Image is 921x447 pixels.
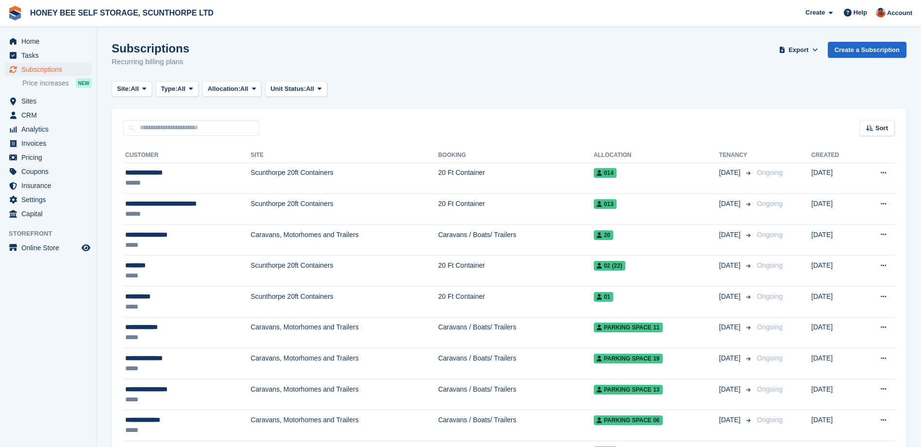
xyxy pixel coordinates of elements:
[757,200,783,207] span: Ongoing
[757,323,783,331] span: Ongoing
[251,163,438,194] td: Scunthorpe 20ft Containers
[112,56,189,68] p: Recurring billing plans
[265,81,327,97] button: Unit Status: All
[251,256,438,287] td: Scunthorpe 20ft Containers
[5,122,92,136] a: menu
[21,137,80,150] span: Invoices
[811,348,859,379] td: [DATE]
[876,8,886,17] img: Abbie Tucker
[21,34,80,48] span: Home
[5,151,92,164] a: menu
[875,123,888,133] span: Sort
[719,148,753,163] th: Tenancy
[22,78,92,88] a: Price increases NEW
[80,242,92,254] a: Preview store
[757,231,783,239] span: Ongoing
[719,384,742,395] span: [DATE]
[811,148,859,163] th: Created
[22,79,69,88] span: Price increases
[438,194,593,225] td: 20 Ft Container
[156,81,199,97] button: Type: All
[828,42,906,58] a: Create a Subscription
[811,256,859,287] td: [DATE]
[811,224,859,256] td: [DATE]
[76,78,92,88] div: NEW
[438,287,593,318] td: 20 Ft Container
[594,292,613,302] span: 01
[117,84,131,94] span: Site:
[240,84,249,94] span: All
[21,179,80,192] span: Insurance
[21,63,80,76] span: Subscriptions
[251,194,438,225] td: Scunthorpe 20ft Containers
[5,165,92,178] a: menu
[5,241,92,255] a: menu
[5,108,92,122] a: menu
[21,241,80,255] span: Online Store
[594,385,663,395] span: Parking space 13
[438,317,593,348] td: Caravans / Boats/ Trailers
[757,385,783,393] span: Ongoing
[21,151,80,164] span: Pricing
[788,45,808,55] span: Export
[251,410,438,441] td: Caravans, Motorhomes and Trailers
[719,230,742,240] span: [DATE]
[208,84,240,94] span: Allocation:
[21,165,80,178] span: Coupons
[757,292,783,300] span: Ongoing
[5,179,92,192] a: menu
[594,354,663,363] span: Parking Space 19
[887,8,912,18] span: Account
[251,287,438,318] td: Scunthorpe 20ft Containers
[21,122,80,136] span: Analytics
[594,148,719,163] th: Allocation
[594,323,663,332] span: Parking space 11
[21,49,80,62] span: Tasks
[438,348,593,379] td: Caravans / Boats/ Trailers
[805,8,825,17] span: Create
[5,34,92,48] a: menu
[719,260,742,271] span: [DATE]
[757,354,783,362] span: Ongoing
[5,193,92,206] a: menu
[811,194,859,225] td: [DATE]
[719,199,742,209] span: [DATE]
[719,292,742,302] span: [DATE]
[438,148,593,163] th: Booking
[811,163,859,194] td: [DATE]
[811,410,859,441] td: [DATE]
[123,148,251,163] th: Customer
[594,230,613,240] span: 20
[21,207,80,221] span: Capital
[21,193,80,206] span: Settings
[719,353,742,363] span: [DATE]
[438,163,593,194] td: 20 Ft Container
[251,348,438,379] td: Caravans, Motorhomes and Trailers
[177,84,185,94] span: All
[251,148,438,163] th: Site
[438,224,593,256] td: Caravans / Boats/ Trailers
[757,169,783,176] span: Ongoing
[5,207,92,221] a: menu
[719,415,742,425] span: [DATE]
[21,94,80,108] span: Sites
[5,94,92,108] a: menu
[5,63,92,76] a: menu
[438,379,593,410] td: Caravans / Boats/ Trailers
[594,415,663,425] span: Parking space 06
[854,8,867,17] span: Help
[438,410,593,441] td: Caravans / Boats/ Trailers
[270,84,306,94] span: Unit Status:
[757,261,783,269] span: Ongoing
[202,81,262,97] button: Allocation: All
[811,317,859,348] td: [DATE]
[251,317,438,348] td: Caravans, Motorhomes and Trailers
[811,287,859,318] td: [DATE]
[719,322,742,332] span: [DATE]
[5,137,92,150] a: menu
[777,42,820,58] button: Export
[719,168,742,178] span: [DATE]
[811,379,859,410] td: [DATE]
[251,379,438,410] td: Caravans, Motorhomes and Trailers
[757,416,783,424] span: Ongoing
